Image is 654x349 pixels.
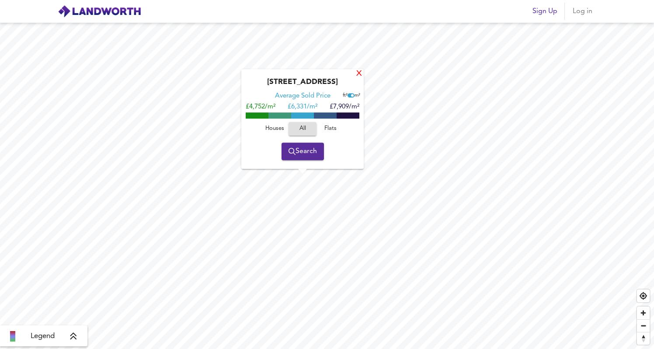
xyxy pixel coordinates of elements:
[261,122,289,136] button: Houses
[330,104,359,110] span: £7,909/m²
[58,5,141,18] img: logo
[637,332,650,345] button: Reset bearing to north
[246,104,275,110] span: £4,752/m²
[343,93,348,98] span: ft²
[289,145,317,157] span: Search
[355,70,363,78] div: X
[31,331,55,342] span: Legend
[317,122,344,136] button: Flats
[568,3,596,20] button: Log in
[529,3,561,20] button: Sign Up
[246,78,359,92] div: [STREET_ADDRESS]
[263,124,286,134] span: Houses
[355,93,360,98] span: m²
[288,104,317,110] span: £ 6,331/m²
[637,290,650,302] button: Find my location
[637,307,650,319] button: Zoom in
[275,92,330,101] div: Average Sold Price
[293,124,312,134] span: All
[572,5,593,17] span: Log in
[532,5,557,17] span: Sign Up
[289,122,317,136] button: All
[637,319,650,332] button: Zoom out
[282,143,324,160] button: Search
[319,124,342,134] span: Flats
